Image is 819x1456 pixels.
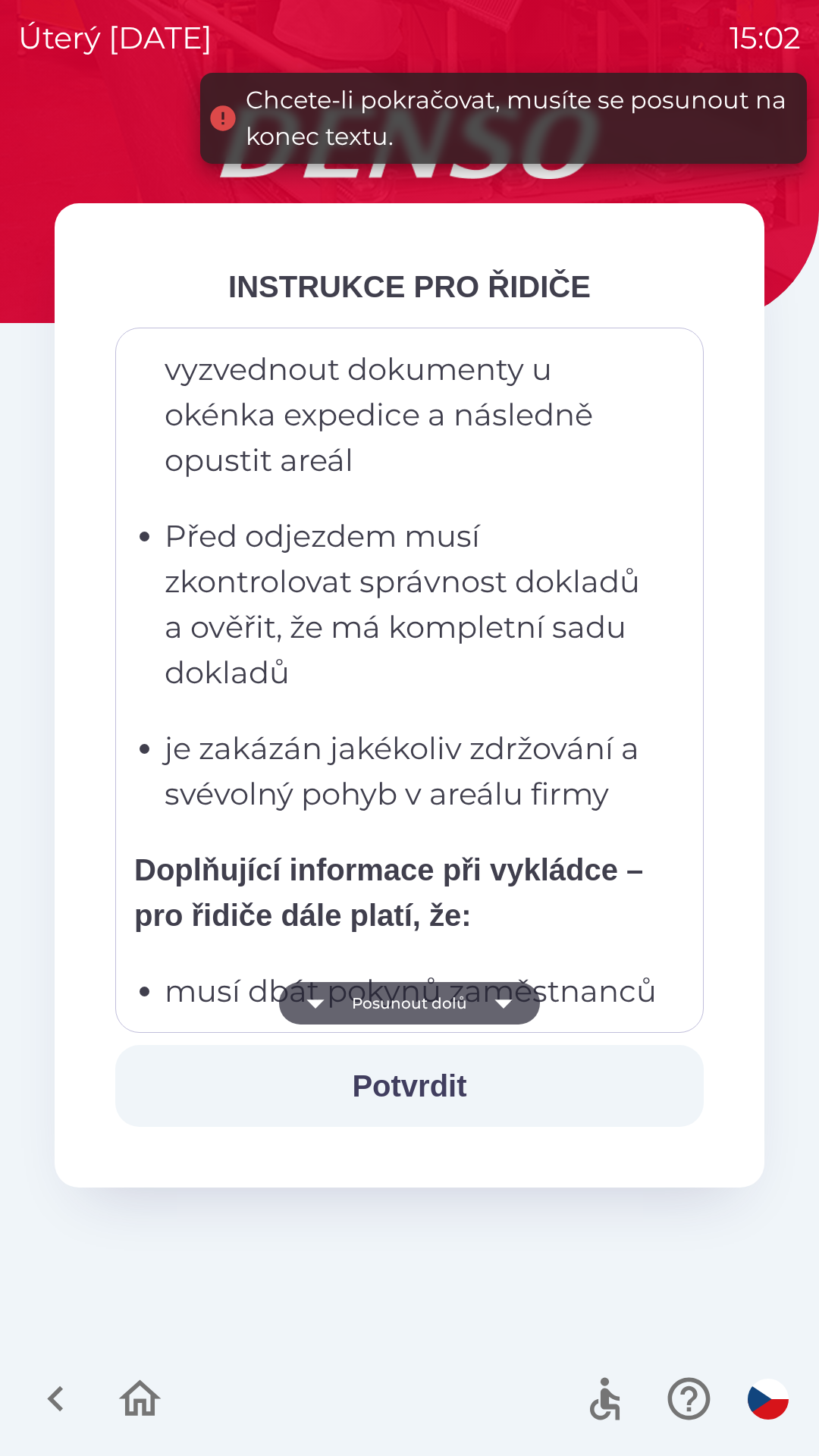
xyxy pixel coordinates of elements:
[134,853,643,932] strong: Doplňující informace při vykládce – pro řidiče dále platí, že:
[730,15,801,61] p: 15:02
[115,264,704,309] div: INSTRUKCE PRO ŘIDIČE
[165,513,664,695] p: Před odjezdem musí zkontrolovat správnost dokladů a ověřit, že má kompletní sadu dokladů
[165,726,664,817] p: je zakázán jakékoliv zdržování a svévolný pohyb v areálu firmy
[18,15,212,61] p: úterý [DATE]
[279,982,540,1025] button: Posunout dolů
[748,1379,789,1420] img: cs flag
[165,968,664,1059] p: musí dbát pokynů zaměstnanců skladu
[246,82,792,155] div: Chcete-li pokračovat, musíte se posunout na konec textu.
[55,106,764,179] img: Logo
[165,256,664,483] p: po odbavení uvolnit manipulační prostor a vyzvednout dokumenty u okénka expedice a následně opust...
[115,1045,704,1127] button: Potvrdit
